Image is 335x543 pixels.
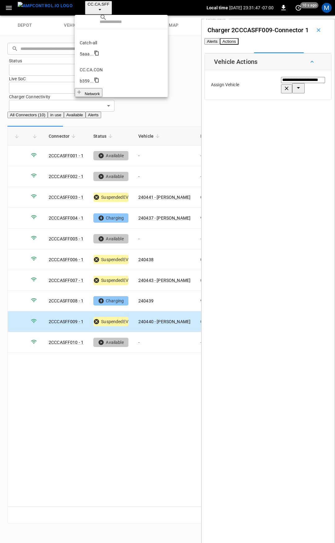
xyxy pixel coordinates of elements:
[80,78,94,84] div: b359 ...
[80,40,163,46] p: Catch-all
[80,67,163,73] p: CC.CA.CON
[80,51,94,57] div: 5aaa ...
[94,77,99,84] div: copy
[75,88,102,97] button: Network
[94,50,99,57] div: copy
